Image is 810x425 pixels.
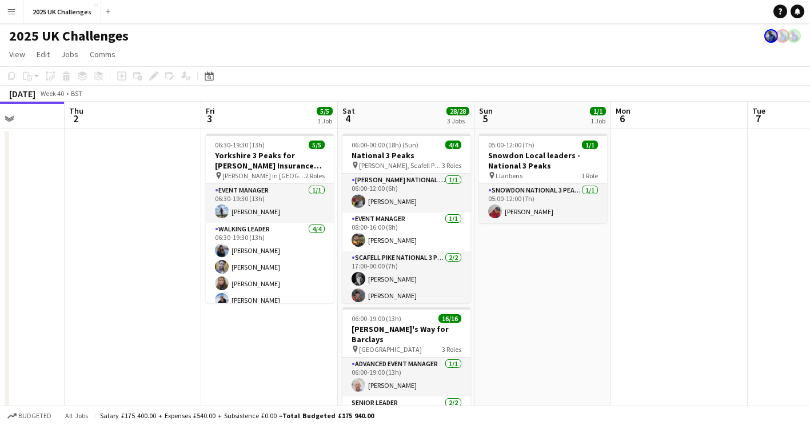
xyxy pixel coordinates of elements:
[488,141,534,149] span: 05:00-12:00 (7h)
[9,27,129,45] h1: 2025 UK Challenges
[309,141,325,149] span: 5/5
[752,106,765,116] span: Tue
[614,112,631,125] span: 6
[100,411,374,420] div: Salary £175 400.00 + Expenses £540.00 + Subsistence £0.00 =
[71,89,82,98] div: BST
[317,107,333,115] span: 5/5
[442,161,461,170] span: 3 Roles
[37,49,50,59] span: Edit
[445,141,461,149] span: 4/4
[206,134,334,303] app-job-card: 06:30-19:30 (13h)5/5Yorkshire 3 Peaks for [PERSON_NAME] Insurance Group [PERSON_NAME] in [GEOGRAP...
[438,314,461,323] span: 16/16
[69,106,83,116] span: Thu
[342,106,355,116] span: Sat
[342,251,470,307] app-card-role: Scafell Pike National 3 Peaks Walking Leader2/217:00-00:00 (7h)[PERSON_NAME][PERSON_NAME]
[67,112,83,125] span: 2
[352,141,418,149] span: 06:00-00:00 (18h) (Sun)
[751,112,765,125] span: 7
[342,134,470,303] app-job-card: 06:00-00:00 (18h) (Sun)4/4National 3 Peaks [PERSON_NAME], Scafell Pike and Snowdon3 Roles[PERSON_...
[581,171,598,180] span: 1 Role
[764,29,778,43] app-user-avatar: Andy Baker
[9,49,25,59] span: View
[446,107,469,115] span: 28/28
[442,345,461,354] span: 3 Roles
[496,171,522,180] span: Llanberis
[6,410,53,422] button: Budgeted
[477,112,493,125] span: 5
[342,324,470,344] h3: [PERSON_NAME]'s Way for Barclays
[590,117,605,125] div: 1 Job
[305,171,325,180] span: 2 Roles
[38,89,66,98] span: Week 40
[359,345,422,354] span: [GEOGRAPHIC_DATA]
[90,49,115,59] span: Comms
[9,88,35,99] div: [DATE]
[5,47,30,62] a: View
[215,141,265,149] span: 06:30-19:30 (13h)
[479,134,607,223] app-job-card: 05:00-12:00 (7h)1/1Snowdon Local leaders - National 3 Peaks Llanberis1 RoleSnowdon National 3 Pea...
[206,184,334,223] app-card-role: Event Manager1/106:30-19:30 (13h)[PERSON_NAME]
[359,161,442,170] span: [PERSON_NAME], Scafell Pike and Snowdon
[32,47,54,62] a: Edit
[342,358,470,396] app-card-role: Advanced Event Manager1/106:00-19:00 (13h)[PERSON_NAME]
[63,411,90,420] span: All jobs
[342,174,470,213] app-card-role: [PERSON_NAME] National 3 Peaks Walking Leader1/106:00-12:00 (6h)[PERSON_NAME]
[23,1,101,23] button: 2025 UK Challenges
[18,412,51,420] span: Budgeted
[342,150,470,161] h3: National 3 Peaks
[342,213,470,251] app-card-role: Event Manager1/108:00-16:00 (8h)[PERSON_NAME]
[206,150,334,171] h3: Yorkshire 3 Peaks for [PERSON_NAME] Insurance Group
[787,29,801,43] app-user-avatar: Andy Baker
[776,29,789,43] app-user-avatar: Andy Baker
[222,171,305,180] span: [PERSON_NAME] in [GEOGRAPHIC_DATA]
[57,47,83,62] a: Jobs
[317,117,332,125] div: 1 Job
[590,107,606,115] span: 1/1
[479,184,607,223] app-card-role: Snowdon National 3 Peaks Walking Leader1/105:00-12:00 (7h)[PERSON_NAME]
[282,411,374,420] span: Total Budgeted £175 940.00
[447,117,469,125] div: 3 Jobs
[479,106,493,116] span: Sun
[582,141,598,149] span: 1/1
[352,314,401,323] span: 06:00-19:00 (13h)
[204,112,215,125] span: 3
[341,112,355,125] span: 4
[61,49,78,59] span: Jobs
[85,47,120,62] a: Comms
[206,106,215,116] span: Fri
[206,223,334,311] app-card-role: Walking Leader4/406:30-19:30 (13h)[PERSON_NAME][PERSON_NAME][PERSON_NAME][PERSON_NAME]
[479,150,607,171] h3: Snowdon Local leaders - National 3 Peaks
[616,106,631,116] span: Mon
